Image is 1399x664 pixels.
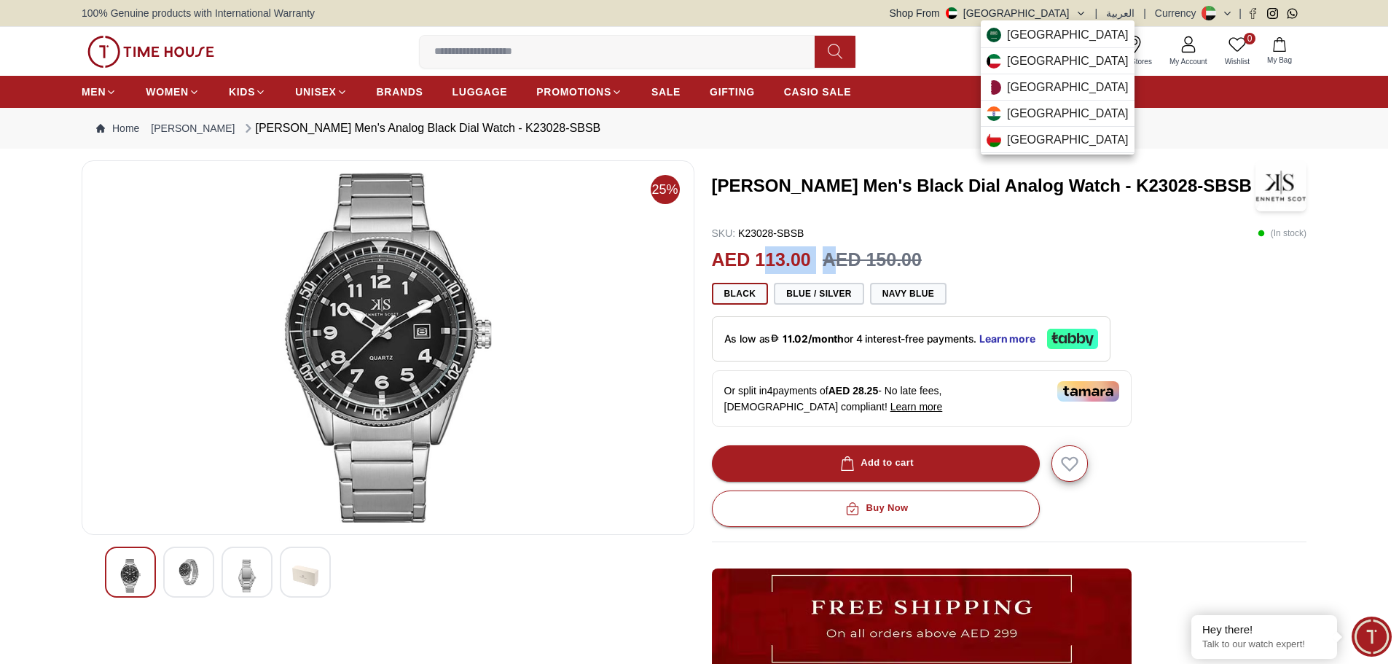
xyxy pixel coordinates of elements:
img: Oman [987,133,1001,147]
span: [GEOGRAPHIC_DATA] [1007,131,1129,149]
p: Talk to our watch expert! [1202,638,1326,651]
img: India [987,106,1001,121]
div: Chat Widget [1352,617,1392,657]
span: [GEOGRAPHIC_DATA] [1007,52,1129,70]
span: [GEOGRAPHIC_DATA] [1007,26,1129,44]
img: Qatar [987,80,1001,95]
div: Hey there! [1202,622,1326,637]
span: [GEOGRAPHIC_DATA] [1007,79,1129,96]
img: Kuwait [987,54,1001,69]
img: Saudi Arabia [987,28,1001,42]
span: [GEOGRAPHIC_DATA] [1007,105,1129,122]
